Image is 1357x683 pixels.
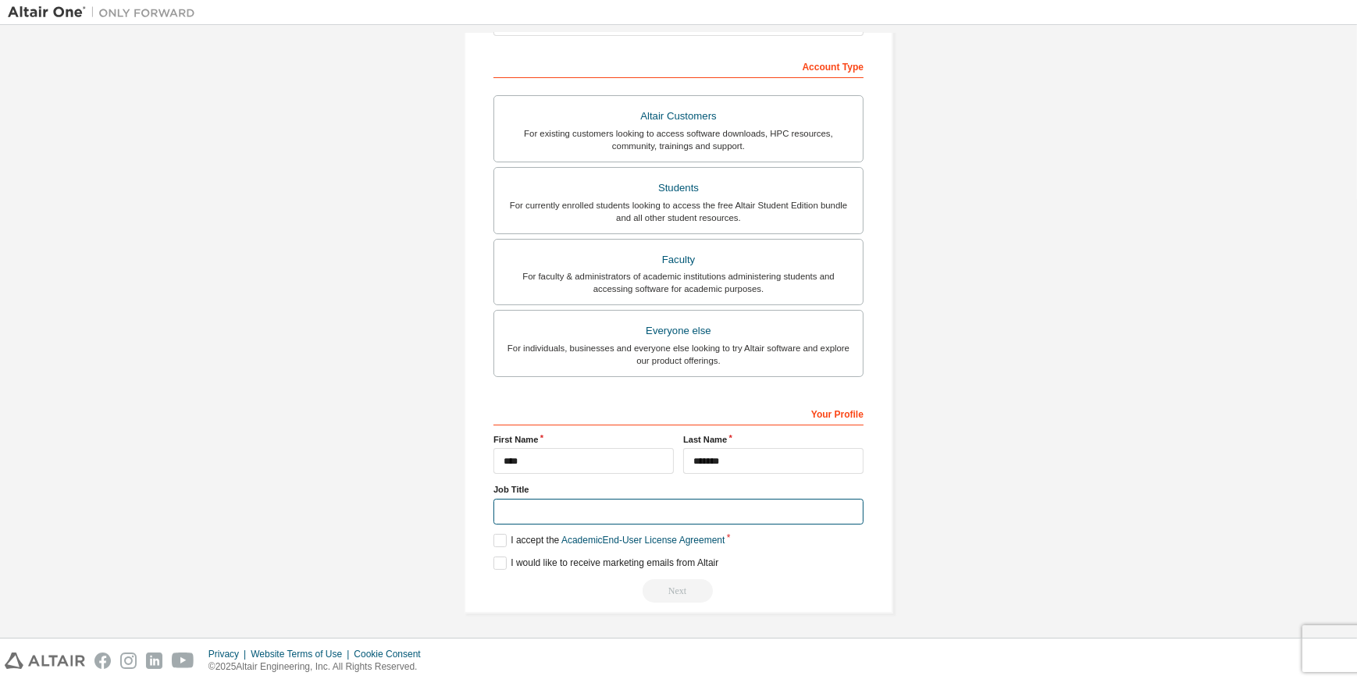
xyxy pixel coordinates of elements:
div: For currently enrolled students looking to access the free Altair Student Edition bundle and all ... [504,199,853,224]
label: I accept the [493,534,725,547]
div: Website Terms of Use [251,648,354,660]
div: Faculty [504,249,853,271]
label: Last Name [683,433,864,446]
label: Job Title [493,483,864,496]
img: Altair One [8,5,203,20]
div: Account Type [493,53,864,78]
label: First Name [493,433,674,446]
div: For existing customers looking to access software downloads, HPC resources, community, trainings ... [504,127,853,152]
p: © 2025 Altair Engineering, Inc. All Rights Reserved. [208,660,430,674]
label: I would like to receive marketing emails from Altair [493,557,718,570]
a: Academic End-User License Agreement [561,535,725,546]
div: Cookie Consent [354,648,429,660]
div: Everyone else [504,320,853,342]
div: Privacy [208,648,251,660]
div: Your Profile [493,400,864,425]
img: linkedin.svg [146,653,162,669]
img: facebook.svg [94,653,111,669]
div: For faculty & administrators of academic institutions administering students and accessing softwa... [504,270,853,295]
img: instagram.svg [120,653,137,669]
img: youtube.svg [172,653,194,669]
div: Email already exists [493,579,864,603]
div: Altair Customers [504,105,853,127]
img: altair_logo.svg [5,653,85,669]
div: For individuals, businesses and everyone else looking to try Altair software and explore our prod... [504,342,853,367]
div: Students [504,177,853,199]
